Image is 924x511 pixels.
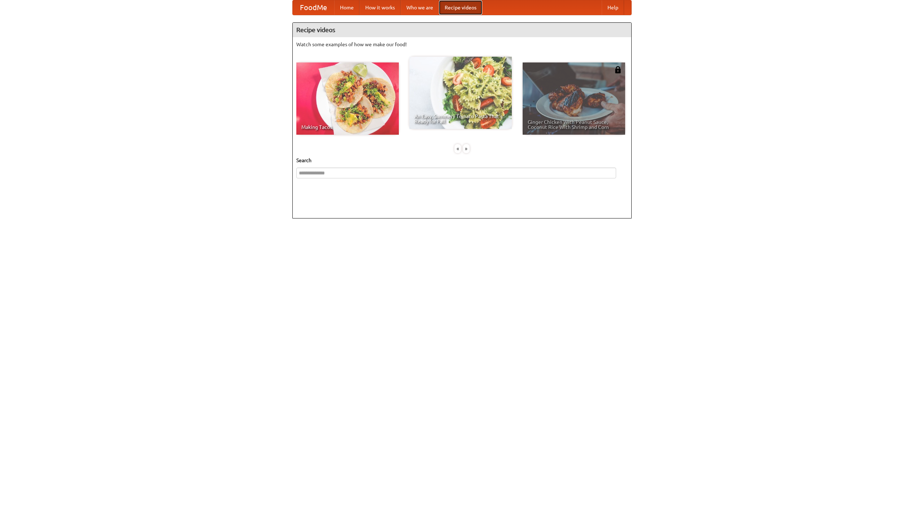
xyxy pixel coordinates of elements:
img: 483408.png [614,66,622,73]
h5: Search [296,157,628,164]
a: Help [602,0,624,15]
a: Making Tacos [296,62,399,135]
h4: Recipe videos [293,23,631,37]
a: Recipe videos [439,0,482,15]
a: FoodMe [293,0,334,15]
div: « [454,144,461,153]
a: How it works [359,0,401,15]
span: Making Tacos [301,125,394,130]
a: An Easy, Summery Tomato Pasta That's Ready for Fall [409,57,512,129]
a: Who we are [401,0,439,15]
p: Watch some examples of how we make our food! [296,41,628,48]
div: » [463,144,470,153]
span: An Easy, Summery Tomato Pasta That's Ready for Fall [414,114,507,124]
a: Home [334,0,359,15]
